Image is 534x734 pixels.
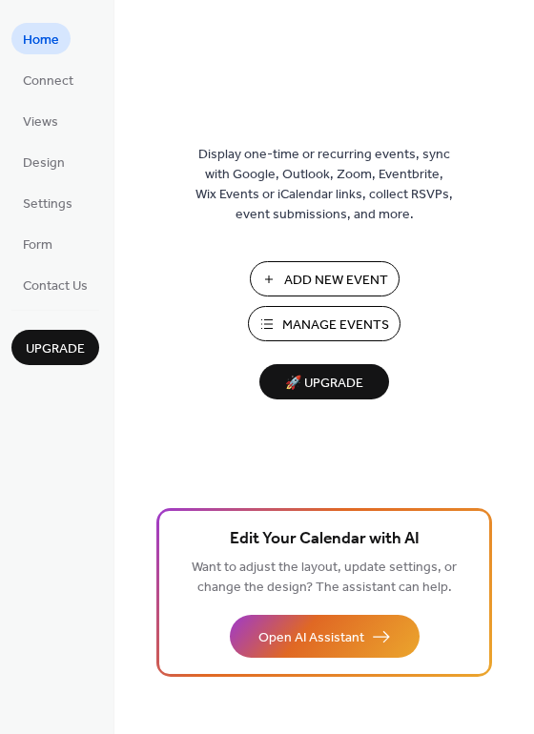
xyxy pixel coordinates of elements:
[11,146,76,177] a: Design
[23,71,73,92] span: Connect
[258,628,364,648] span: Open AI Assistant
[11,228,64,259] a: Form
[11,330,99,365] button: Upgrade
[26,339,85,359] span: Upgrade
[23,31,59,51] span: Home
[11,187,84,218] a: Settings
[195,145,453,225] span: Display one-time or recurring events, sync with Google, Outlook, Zoom, Eventbrite, Wix Events or ...
[23,153,65,173] span: Design
[11,105,70,136] a: Views
[250,261,400,296] button: Add New Event
[259,364,389,399] button: 🚀 Upgrade
[284,271,388,291] span: Add New Event
[282,316,389,336] span: Manage Events
[23,235,52,255] span: Form
[11,269,99,300] a: Contact Us
[271,371,378,397] span: 🚀 Upgrade
[23,276,88,296] span: Contact Us
[23,194,72,214] span: Settings
[248,306,400,341] button: Manage Events
[23,112,58,133] span: Views
[230,526,420,553] span: Edit Your Calendar with AI
[192,555,457,601] span: Want to adjust the layout, update settings, or change the design? The assistant can help.
[230,615,420,658] button: Open AI Assistant
[11,64,85,95] a: Connect
[11,23,71,54] a: Home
